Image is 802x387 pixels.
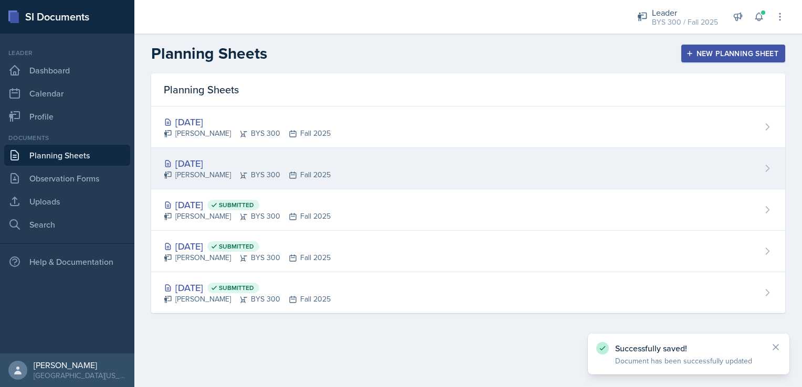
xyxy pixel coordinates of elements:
[681,45,785,62] button: New Planning Sheet
[615,356,762,366] p: Document has been successfully updated
[151,73,785,106] div: Planning Sheets
[4,48,130,58] div: Leader
[151,189,785,231] a: [DATE] Submitted [PERSON_NAME]BYS 300Fall 2025
[164,252,331,263] div: [PERSON_NAME] BYS 300 Fall 2025
[151,106,785,148] a: [DATE] [PERSON_NAME]BYS 300Fall 2025
[151,231,785,272] a: [DATE] Submitted [PERSON_NAME]BYS 300Fall 2025
[164,211,331,222] div: [PERSON_NAME] BYS 300 Fall 2025
[34,370,126,381] div: [GEOGRAPHIC_DATA][US_STATE] in [GEOGRAPHIC_DATA]
[219,242,254,251] span: Submitted
[219,201,254,209] span: Submitted
[34,360,126,370] div: [PERSON_NAME]
[4,83,130,104] a: Calendar
[688,49,778,58] div: New Planning Sheet
[4,133,130,143] div: Documents
[164,239,331,253] div: [DATE]
[164,198,331,212] div: [DATE]
[4,214,130,235] a: Search
[164,281,331,295] div: [DATE]
[151,148,785,189] a: [DATE] [PERSON_NAME]BYS 300Fall 2025
[164,169,331,180] div: [PERSON_NAME] BYS 300 Fall 2025
[4,60,130,81] a: Dashboard
[4,106,130,127] a: Profile
[164,115,331,129] div: [DATE]
[219,284,254,292] span: Submitted
[164,294,331,305] div: [PERSON_NAME] BYS 300 Fall 2025
[151,272,785,313] a: [DATE] Submitted [PERSON_NAME]BYS 300Fall 2025
[4,168,130,189] a: Observation Forms
[652,6,718,19] div: Leader
[4,251,130,272] div: Help & Documentation
[652,17,718,28] div: BYS 300 / Fall 2025
[4,191,130,212] a: Uploads
[615,343,762,353] p: Successfully saved!
[164,156,331,170] div: [DATE]
[151,44,267,63] h2: Planning Sheets
[4,145,130,166] a: Planning Sheets
[164,128,331,139] div: [PERSON_NAME] BYS 300 Fall 2025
